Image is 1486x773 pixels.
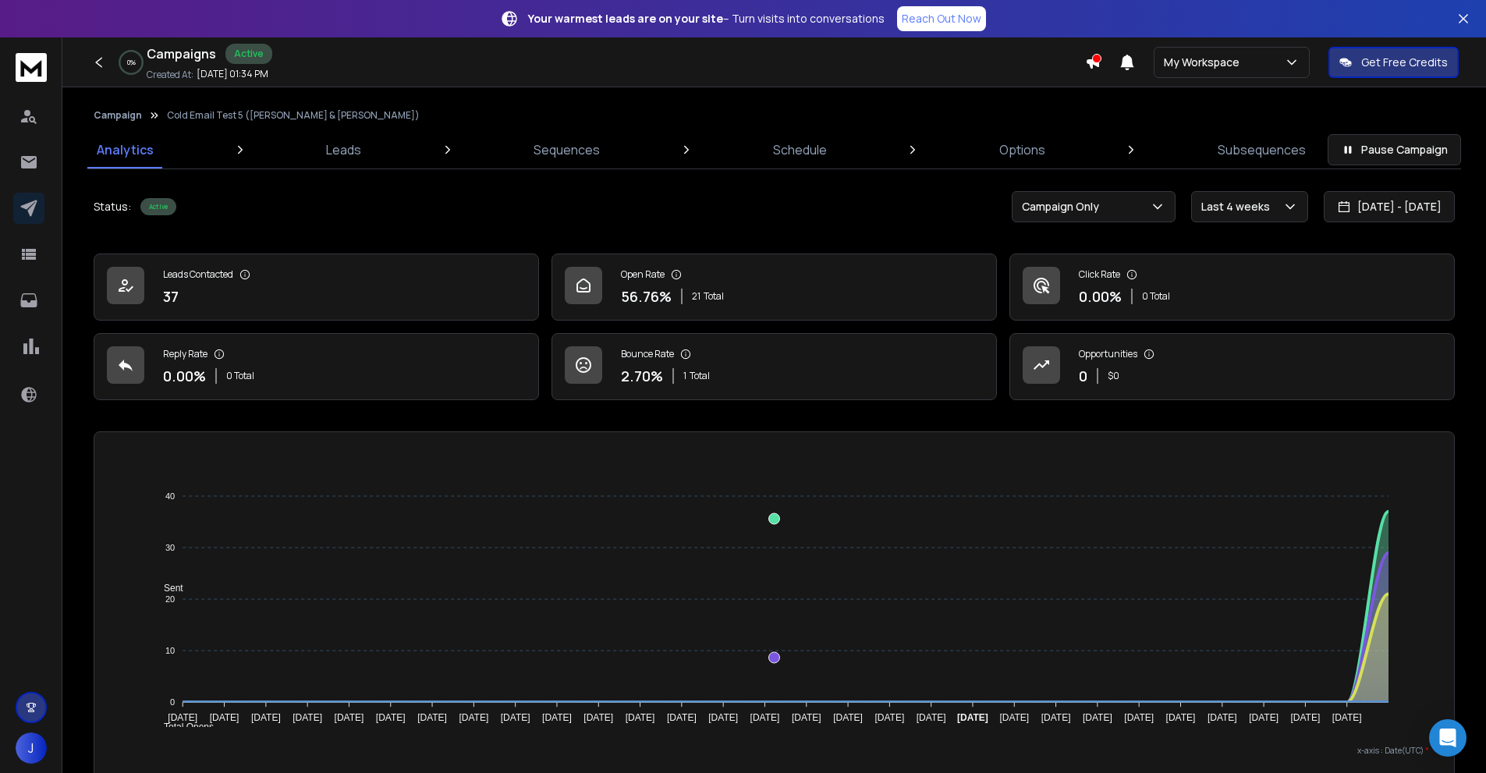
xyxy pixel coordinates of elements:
[165,543,175,552] tspan: 30
[94,199,131,215] p: Status:
[551,333,997,400] a: Bounce Rate2.70%1Total
[551,254,997,321] a: Open Rate56.76%21Total
[376,712,406,723] tspan: [DATE]
[225,44,272,64] div: Active
[1332,712,1362,723] tspan: [DATE]
[1083,712,1112,723] tspan: [DATE]
[621,285,672,307] p: 56.76 %
[226,370,254,382] p: 0 Total
[528,11,723,26] strong: Your warmest leads are on your site
[1142,290,1170,303] p: 0 Total
[764,131,836,168] a: Schedule
[626,712,655,723] tspan: [DATE]
[147,69,193,81] p: Created At:
[170,697,175,707] tspan: 0
[459,712,488,723] tspan: [DATE]
[197,68,268,80] p: [DATE] 01:34 PM
[119,745,1429,757] p: x-axis : Date(UTC)
[165,594,175,604] tspan: 20
[1208,131,1315,168] a: Subsequences
[152,722,214,732] span: Total Opens
[317,131,371,168] a: Leads
[534,140,600,159] p: Sequences
[163,365,206,387] p: 0.00 %
[152,583,183,594] span: Sent
[326,140,361,159] p: Leads
[87,131,163,168] a: Analytics
[165,491,175,501] tspan: 40
[1291,712,1321,723] tspan: [DATE]
[1208,712,1237,723] tspan: [DATE]
[16,732,47,764] button: J
[94,254,539,321] a: Leads Contacted37
[127,58,136,67] p: 0 %
[528,11,885,27] p: – Turn visits into conversations
[1328,134,1461,165] button: Pause Campaign
[140,198,176,215] div: Active
[1079,285,1122,307] p: 0.00 %
[94,109,142,122] button: Campaign
[667,712,697,723] tspan: [DATE]
[1218,140,1306,159] p: Subsequences
[897,6,986,31] a: Reach Out Now
[501,712,530,723] tspan: [DATE]
[163,268,233,281] p: Leads Contacted
[833,712,863,723] tspan: [DATE]
[524,131,609,168] a: Sequences
[917,712,946,723] tspan: [DATE]
[957,712,988,723] tspan: [DATE]
[147,44,216,63] h1: Campaigns
[1079,268,1120,281] p: Click Rate
[1328,47,1459,78] button: Get Free Credits
[708,712,738,723] tspan: [DATE]
[621,365,663,387] p: 2.70 %
[621,348,674,360] p: Bounce Rate
[335,712,364,723] tspan: [DATE]
[690,370,710,382] span: Total
[999,140,1045,159] p: Options
[251,712,281,723] tspan: [DATE]
[1079,365,1087,387] p: 0
[168,712,197,723] tspan: [DATE]
[542,712,572,723] tspan: [DATE]
[97,140,154,159] p: Analytics
[1249,712,1279,723] tspan: [DATE]
[583,712,613,723] tspan: [DATE]
[1022,199,1105,215] p: Campaign Only
[902,11,981,27] p: Reach Out Now
[792,712,821,723] tspan: [DATE]
[1361,55,1448,70] p: Get Free Credits
[990,131,1055,168] a: Options
[621,268,665,281] p: Open Rate
[704,290,724,303] span: Total
[1041,712,1071,723] tspan: [DATE]
[1108,370,1119,382] p: $ 0
[683,370,686,382] span: 1
[167,109,420,122] p: Cold Email Test 5 ([PERSON_NAME] & [PERSON_NAME])
[210,712,239,723] tspan: [DATE]
[1324,191,1455,222] button: [DATE] - [DATE]
[165,646,175,655] tspan: 10
[293,712,322,723] tspan: [DATE]
[1009,254,1455,321] a: Click Rate0.00%0 Total
[1201,199,1276,215] p: Last 4 weeks
[874,712,904,723] tspan: [DATE]
[1166,712,1196,723] tspan: [DATE]
[999,712,1029,723] tspan: [DATE]
[692,290,700,303] span: 21
[1429,719,1466,757] div: Open Intercom Messenger
[773,140,827,159] p: Schedule
[750,712,780,723] tspan: [DATE]
[1164,55,1246,70] p: My Workspace
[1124,712,1154,723] tspan: [DATE]
[16,53,47,82] img: logo
[1079,348,1137,360] p: Opportunities
[417,712,447,723] tspan: [DATE]
[163,285,179,307] p: 37
[163,348,207,360] p: Reply Rate
[1009,333,1455,400] a: Opportunities0$0
[94,333,539,400] a: Reply Rate0.00%0 Total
